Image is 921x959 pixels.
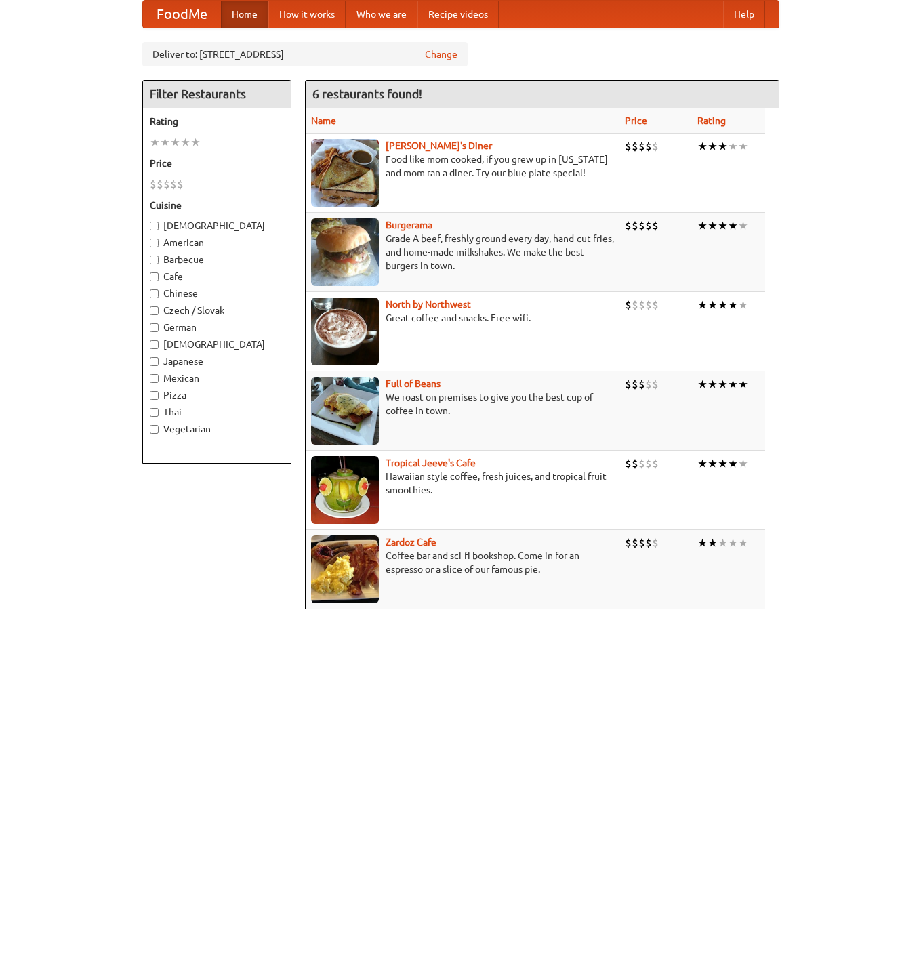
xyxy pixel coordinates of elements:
[150,425,159,434] input: Vegetarian
[697,535,708,550] li: ★
[150,239,159,247] input: American
[163,177,170,192] li: $
[268,1,346,28] a: How it works
[632,456,638,471] li: $
[723,1,765,28] a: Help
[386,537,436,548] b: Zardoz Cafe
[718,139,728,154] li: ★
[150,177,157,192] li: $
[718,456,728,471] li: ★
[150,357,159,366] input: Japanese
[311,311,614,325] p: Great coffee and snacks. Free wifi.
[652,298,659,312] li: $
[170,135,180,150] li: ★
[652,218,659,233] li: $
[625,535,632,550] li: $
[697,139,708,154] li: ★
[645,377,652,392] li: $
[638,139,645,154] li: $
[632,535,638,550] li: $
[157,177,163,192] li: $
[170,177,177,192] li: $
[652,139,659,154] li: $
[652,377,659,392] li: $
[645,298,652,312] li: $
[645,218,652,233] li: $
[625,377,632,392] li: $
[625,298,632,312] li: $
[625,456,632,471] li: $
[150,272,159,281] input: Cafe
[708,218,718,233] li: ★
[632,139,638,154] li: $
[311,298,379,365] img: north.jpg
[386,457,476,468] a: Tropical Jeeve's Cafe
[386,220,432,230] a: Burgerama
[150,374,159,383] input: Mexican
[150,321,284,334] label: German
[150,391,159,400] input: Pizza
[645,456,652,471] li: $
[386,378,441,389] a: Full of Beans
[150,270,284,283] label: Cafe
[190,135,201,150] li: ★
[150,219,284,232] label: [DEMOGRAPHIC_DATA]
[728,377,738,392] li: ★
[150,408,159,417] input: Thai
[728,535,738,550] li: ★
[718,298,728,312] li: ★
[180,135,190,150] li: ★
[708,535,718,550] li: ★
[697,456,708,471] li: ★
[425,47,457,61] a: Change
[652,456,659,471] li: $
[311,390,614,417] p: We roast on premises to give you the best cup of coffee in town.
[311,377,379,445] img: beans.jpg
[150,253,284,266] label: Barbecue
[638,456,645,471] li: $
[625,139,632,154] li: $
[150,354,284,368] label: Japanese
[625,218,632,233] li: $
[150,323,159,332] input: German
[632,377,638,392] li: $
[150,256,159,264] input: Barbecue
[708,377,718,392] li: ★
[697,115,726,126] a: Rating
[311,218,379,286] img: burgerama.jpg
[150,422,284,436] label: Vegetarian
[142,42,468,66] div: Deliver to: [STREET_ADDRESS]
[221,1,268,28] a: Home
[311,115,336,126] a: Name
[632,298,638,312] li: $
[150,371,284,385] label: Mexican
[738,535,748,550] li: ★
[150,287,284,300] label: Chinese
[632,218,638,233] li: $
[718,377,728,392] li: ★
[728,456,738,471] li: ★
[311,139,379,207] img: sallys.jpg
[150,304,284,317] label: Czech / Slovak
[728,218,738,233] li: ★
[708,456,718,471] li: ★
[638,218,645,233] li: $
[728,139,738,154] li: ★
[160,135,170,150] li: ★
[150,338,284,351] label: [DEMOGRAPHIC_DATA]
[738,218,748,233] li: ★
[150,306,159,315] input: Czech / Slovak
[346,1,417,28] a: Who we are
[708,298,718,312] li: ★
[150,222,159,230] input: [DEMOGRAPHIC_DATA]
[738,377,748,392] li: ★
[718,535,728,550] li: ★
[645,139,652,154] li: $
[708,139,718,154] li: ★
[638,298,645,312] li: $
[143,81,291,108] h4: Filter Restaurants
[697,298,708,312] li: ★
